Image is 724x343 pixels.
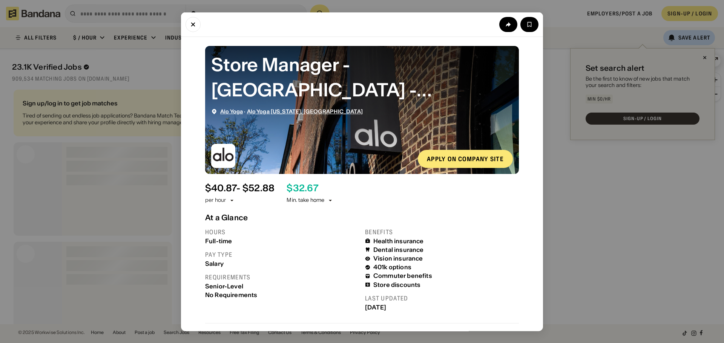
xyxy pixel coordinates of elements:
[373,255,423,262] div: Vision insurance
[287,197,333,204] div: Min. take home
[373,264,411,271] div: 401k options
[220,108,363,114] div: ·
[427,155,504,162] div: Apply on company site
[220,108,243,114] a: Alo Yoga
[373,281,420,288] div: Store discounts
[205,183,275,194] div: $ 40.87 - $52.88
[373,246,424,253] div: Dental insurance
[205,197,226,204] div: per hour
[205,213,519,222] div: At a Glance
[373,272,432,279] div: Commuter benefits
[365,303,519,311] div: [DATE]
[205,237,359,244] div: Full-time
[205,273,359,281] div: Requirements
[205,260,359,267] div: Salary
[247,108,363,114] a: Alo Yoga [US_STATE], [GEOGRAPHIC_DATA]
[373,237,424,244] div: Health insurance
[365,228,519,236] div: Benefits
[287,183,318,194] div: $ 32.67
[186,17,201,32] button: Close
[205,250,359,258] div: Pay type
[365,294,519,302] div: Last updated
[211,143,235,168] img: Alo Yoga logo
[211,52,513,102] div: Store Manager - Bethesda Row - 5660808004
[205,291,359,298] div: No Requirements
[205,228,359,236] div: Hours
[205,282,359,290] div: Senior-Level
